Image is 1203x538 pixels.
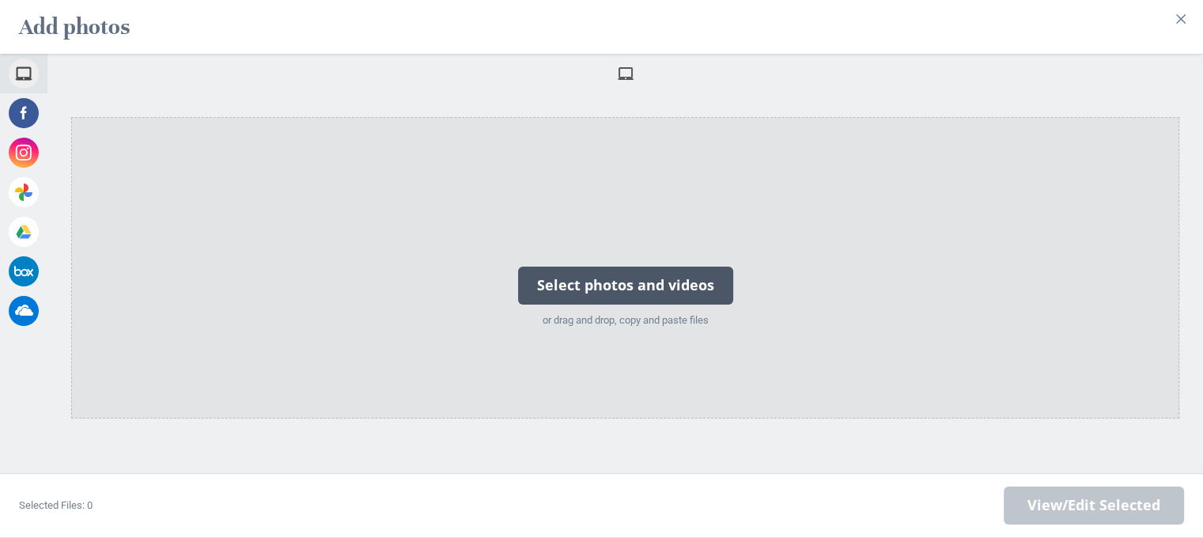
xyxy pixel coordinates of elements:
[518,267,733,305] div: Select photos and videos
[1004,487,1184,525] span: Next
[1027,497,1160,514] span: View/Edit Selected
[1168,6,1194,32] button: Close
[518,313,733,328] div: or drag and drop, copy and paste files
[19,499,93,511] span: Selected Files: 0
[617,65,634,82] span: My Device
[19,6,130,47] h2: Add photos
